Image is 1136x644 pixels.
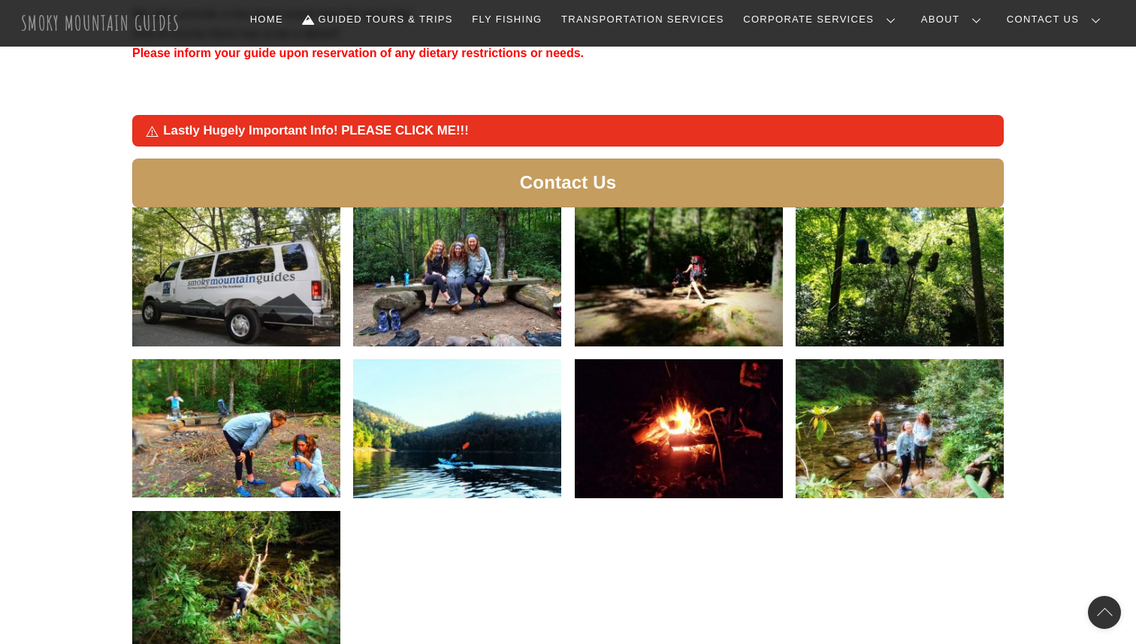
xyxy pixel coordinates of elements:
a: About [915,4,993,35]
a: Corporate Services [737,4,908,35]
span: Lastly Hugely Important Info! PLEASE CLICK ME!!! [163,122,990,140]
img: smokymountainguides.com-women_only-01 [796,207,1004,346]
img: smokymountainguides.com-women_only-08 [575,359,783,498]
img: smokymountainguides.com-women_only-06 [353,359,561,498]
img: smokymountainguides.com-women_only-12 [796,359,1004,498]
img: smokymountainguides.com-women_only-03 [353,207,561,346]
a: Smoky Mountain Guides [21,11,180,35]
img: smokymountainguides.com-women_only-02 [575,207,783,346]
img: SMG+Van [132,207,340,346]
a: Fly Fishing [466,4,548,35]
a: Guided Tours & Trips [297,4,459,35]
a: Contact Us [1001,4,1113,35]
a: Home [244,4,289,35]
a: Lastly Hugely Important Info! PLEASE CLICK ME!!! [133,116,1003,146]
a: Contact Us [132,159,1004,207]
span: Contact Us [520,175,616,191]
strong: Please inform your guide upon reservation of any dietary restrictions or needs. [132,47,584,59]
a: Transportation Services [555,4,730,35]
img: smokymountainguides.com-women_only-07 [132,359,340,498]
